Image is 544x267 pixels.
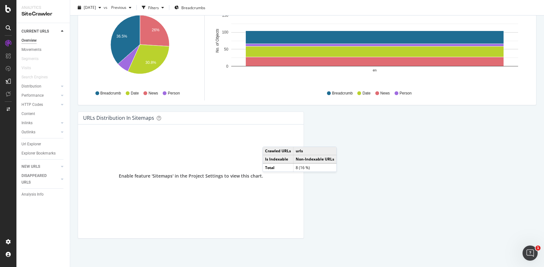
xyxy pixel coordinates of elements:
[21,111,65,117] a: Content
[21,83,59,90] a: Distribution
[117,34,127,39] text: 36.5%
[21,65,31,71] div: Visits
[100,91,121,96] span: Breadcrumb
[400,91,412,96] span: Person
[215,29,220,53] text: No. of Objects
[222,13,228,18] text: 150
[380,91,390,96] span: News
[21,101,43,108] div: HTTP Codes
[21,92,44,99] div: Performance
[104,5,109,10] span: vs
[212,11,531,85] svg: A chart.
[21,92,59,99] a: Performance
[152,28,160,32] text: 26%
[148,91,158,96] span: News
[21,191,44,198] div: Analysis Info
[21,163,40,170] div: NEW URLS
[84,5,96,10] span: 2025 Aug. 8th
[21,65,37,71] a: Visits
[172,3,208,13] button: Breadcrumbs
[139,3,166,13] button: Filters
[145,60,156,65] text: 30.8%
[21,83,41,90] div: Distribution
[168,91,180,96] span: Person
[21,173,59,186] a: DISAPPEARED URLS
[21,28,59,35] a: CURRENT URLS
[293,163,337,172] td: 8 (16 %)
[109,3,134,13] button: Previous
[85,11,195,85] svg: A chart.
[263,147,293,155] td: Crawled URLs
[21,74,48,81] div: Search Engines
[119,173,263,179] div: Enable feature 'Sitemaps' in the Project Settings to view this chart.
[21,163,59,170] a: NEW URLS
[21,141,65,148] a: Url Explorer
[21,56,39,62] div: Segments
[131,91,139,96] span: Date
[21,141,41,148] div: Url Explorer
[21,120,33,126] div: Inlinks
[21,101,59,108] a: HTTP Codes
[224,47,228,52] text: 50
[21,74,54,81] a: Search Engines
[21,10,65,18] div: SiteCrawler
[21,46,41,53] div: Movements
[21,191,65,198] a: Analysis Info
[148,5,159,10] div: Filters
[21,111,35,117] div: Content
[263,155,293,164] td: Is Indexable
[21,37,65,44] a: Overview
[21,56,45,62] a: Segments
[332,91,353,96] span: Breadcrumb
[21,150,65,157] a: Explorer Bookmarks
[21,173,53,186] div: DISAPPEARED URLS
[362,91,370,96] span: Date
[21,120,59,126] a: Inlinks
[373,68,377,72] text: en
[263,163,293,172] td: Total
[226,64,228,69] text: 0
[181,5,205,10] span: Breadcrumbs
[21,150,56,157] div: Explorer Bookmarks
[21,28,49,35] div: CURRENT URLS
[21,46,65,53] a: Movements
[109,5,126,10] span: Previous
[222,30,228,34] text: 100
[21,129,59,136] a: Outlinks
[75,3,104,13] button: [DATE]
[523,246,538,261] iframe: Intercom live chat
[293,155,337,164] td: Non-Indexable URLs
[21,37,37,44] div: Overview
[293,147,337,155] td: urls
[21,129,35,136] div: Outlinks
[21,5,65,10] div: Analytics
[535,246,541,251] span: 1
[83,115,154,121] div: URLs Distribution in Sitemaps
